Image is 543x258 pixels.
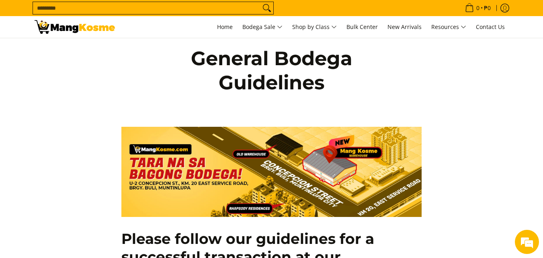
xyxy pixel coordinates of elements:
span: New Arrivals [387,23,422,31]
nav: Main Menu [123,16,509,38]
span: Bulk Center [346,23,378,31]
a: Resources [427,16,470,38]
span: Contact Us [476,23,505,31]
span: Home [217,23,233,31]
span: Bodega Sale [242,22,283,32]
span: Resources [431,22,466,32]
span: ₱0 [483,5,492,11]
a: Home [213,16,237,38]
a: New Arrivals [383,16,426,38]
a: Bulk Center [342,16,382,38]
a: Contact Us [472,16,509,38]
span: Shop by Class [292,22,337,32]
a: Shop by Class [288,16,341,38]
button: Search [260,2,273,14]
h1: General Bodega Guidelines [155,46,388,95]
img: Bodega Customers Reminders l Mang Kosme: Home Appliance Warehouse Sale [35,20,115,34]
span: • [463,4,493,12]
span: 0 [475,5,481,11]
a: Bodega Sale [238,16,287,38]
img: tara sa warehouse ni mang kosme [121,127,422,217]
